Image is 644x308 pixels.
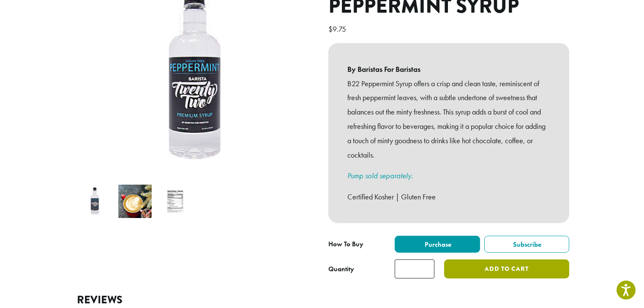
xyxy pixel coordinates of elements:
[512,240,541,249] span: Subscribe
[78,185,112,218] img: Barista 22 Sugar-Free Peppermint Syrup
[77,294,567,306] h2: Reviews
[328,240,363,248] span: How To Buy
[328,24,333,34] span: $
[158,185,192,218] img: Barista 22 Sugar-Free Peppermint Syrup - Image 3
[328,24,348,34] bdi: 9.75
[347,171,413,180] a: Pump sold separately.
[347,62,550,76] b: By Baristas For Baristas
[444,259,569,278] button: Add to cart
[118,185,152,218] img: Barista 22 Sugar-Free Peppermint Syrup - Image 2
[347,76,550,162] p: B22 Peppermint Syrup offers a crisp and clean taste, reminiscent of fresh peppermint leaves, with...
[347,190,550,204] p: Certified Kosher | Gluten Free
[423,240,451,249] span: Purchase
[395,259,434,278] input: Product quantity
[328,264,354,274] div: Quantity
